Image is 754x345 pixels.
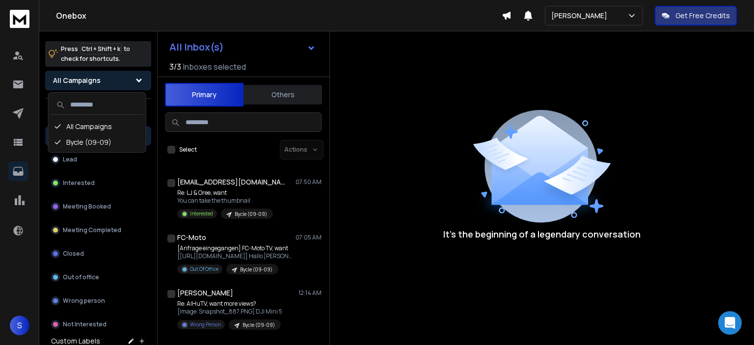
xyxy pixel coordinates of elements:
button: Others [243,84,322,106]
h1: Onebox [56,10,502,22]
p: It’s the beginning of a legendary conversation [443,227,641,241]
span: S [10,316,29,335]
p: Out Of Office [190,265,218,273]
p: Interested [63,179,95,187]
h3: Filters [45,106,151,120]
p: [PERSON_NAME] [551,11,611,21]
p: Bycle (09-09) [235,211,267,218]
p: [[URL][DOMAIN_NAME]] Hallo [PERSON_NAME], Deine Anfrage (827645) [177,252,295,260]
p: 07:05 AM [296,234,322,241]
p: Get Free Credits [675,11,730,21]
p: Meeting Booked [63,203,111,211]
button: Primary [165,83,243,106]
p: 07:50 AM [296,178,322,186]
h1: FC-Moto [177,233,206,242]
p: Bycle (09-09) [240,266,272,273]
h1: [PERSON_NAME] [177,288,233,298]
p: Press to check for shortcuts. [61,44,130,64]
img: logo [10,10,29,28]
p: Meeting Completed [63,226,121,234]
p: [Anfrage eingegangen] FC-Moto TV, want [177,244,295,252]
p: Closed [63,250,84,258]
label: Select [179,146,197,154]
p: 12:14 AM [298,289,322,297]
p: Wrong person [63,297,105,305]
p: [image: Snapshot_887.PNG] DJI Mini 5 [177,308,282,316]
span: 3 / 3 [169,61,181,73]
p: Out of office [63,273,99,281]
h1: [EMAIL_ADDRESS][DOMAIN_NAME] [177,177,285,187]
p: Wrong Person [190,321,221,328]
div: Open Intercom Messenger [718,311,742,335]
h3: Inboxes selected [183,61,246,73]
div: Bycle (09-09) [51,134,144,150]
h1: All Inbox(s) [169,42,224,52]
span: Ctrl + Shift + k [80,43,122,54]
div: All Campaigns [51,119,144,134]
p: Re: LJ & Oree, want [177,189,273,197]
p: Lead [63,156,77,163]
h1: All Campaigns [53,76,101,85]
p: Not Interested [63,320,107,328]
p: Interested [190,210,213,217]
p: Re: AlHuTV, want more views? [177,300,282,308]
p: You can take the thumbnail [177,197,273,205]
p: Bycle (09-09) [242,321,275,329]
